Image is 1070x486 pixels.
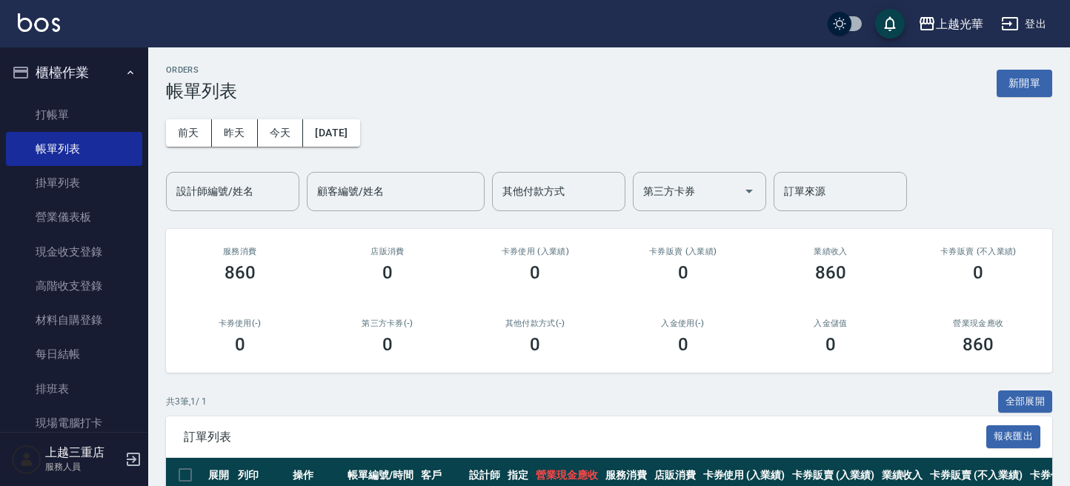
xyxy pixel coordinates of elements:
[6,98,142,132] a: 打帳單
[235,334,245,355] h3: 0
[737,179,761,203] button: Open
[303,119,359,147] button: [DATE]
[45,445,121,460] h5: 上越三重店
[166,119,212,147] button: 前天
[875,9,905,39] button: save
[998,390,1053,413] button: 全部展開
[627,319,739,328] h2: 入金使用(-)
[6,303,142,337] a: 材料自購登錄
[12,445,41,474] img: Person
[6,337,142,371] a: 每日結帳
[184,430,986,445] span: 訂單列表
[530,262,540,283] h3: 0
[6,372,142,406] a: 排班表
[479,247,591,256] h2: 卡券使用 (入業績)
[258,119,304,147] button: 今天
[530,334,540,355] h3: 0
[995,10,1052,38] button: 登出
[963,334,994,355] h3: 860
[225,262,256,283] h3: 860
[923,319,1034,328] h2: 營業現金應收
[923,247,1034,256] h2: 卡券販賣 (不入業績)
[774,319,886,328] h2: 入金儲值
[184,319,296,328] h2: 卡券使用(-)
[331,247,443,256] h2: 店販消費
[815,262,846,283] h3: 860
[166,395,207,408] p: 共 3 筆, 1 / 1
[382,334,393,355] h3: 0
[6,406,142,440] a: 現場電腦打卡
[825,334,836,355] h3: 0
[627,247,739,256] h2: 卡券販賣 (入業績)
[331,319,443,328] h2: 第三方卡券(-)
[774,247,886,256] h2: 業績收入
[936,15,983,33] div: 上越光華
[166,65,237,75] h2: ORDERS
[973,262,983,283] h3: 0
[997,76,1052,90] a: 新開單
[678,262,688,283] h3: 0
[212,119,258,147] button: 昨天
[382,262,393,283] h3: 0
[45,460,121,473] p: 服務人員
[166,81,237,101] h3: 帳單列表
[479,319,591,328] h2: 其他付款方式(-)
[6,132,142,166] a: 帳單列表
[6,269,142,303] a: 高階收支登錄
[18,13,60,32] img: Logo
[986,425,1041,448] button: 報表匯出
[912,9,989,39] button: 上越光華
[6,166,142,200] a: 掛單列表
[997,70,1052,97] button: 新開單
[6,53,142,92] button: 櫃檯作業
[6,200,142,234] a: 營業儀表板
[678,334,688,355] h3: 0
[184,247,296,256] h3: 服務消費
[986,429,1041,443] a: 報表匯出
[6,235,142,269] a: 現金收支登錄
